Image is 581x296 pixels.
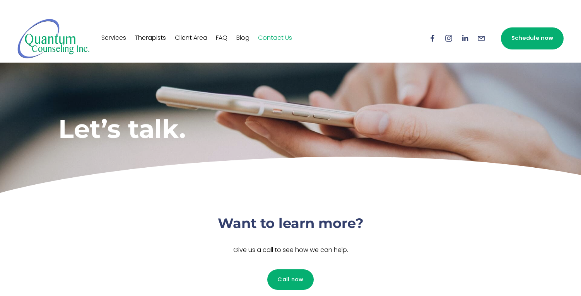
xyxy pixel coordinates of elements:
a: Therapists [135,32,166,44]
a: LinkedIn [461,34,469,43]
a: Contact Us [258,32,292,44]
a: Schedule now [501,27,564,49]
a: Instagram [444,34,453,43]
a: FAQ [216,32,227,44]
a: Facebook [428,34,437,43]
p: Give us a call to see how we can help. [174,245,407,256]
a: Services [101,32,126,44]
a: Client Area [175,32,207,44]
img: Quantum Counseling Inc. | Change starts here. [17,18,90,59]
h1: Let’s talk. [58,113,407,144]
h3: Want to learn more? [174,214,407,233]
a: Blog [236,32,249,44]
a: Call now [267,269,314,290]
a: info@quantumcounselinginc.com [477,34,485,43]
